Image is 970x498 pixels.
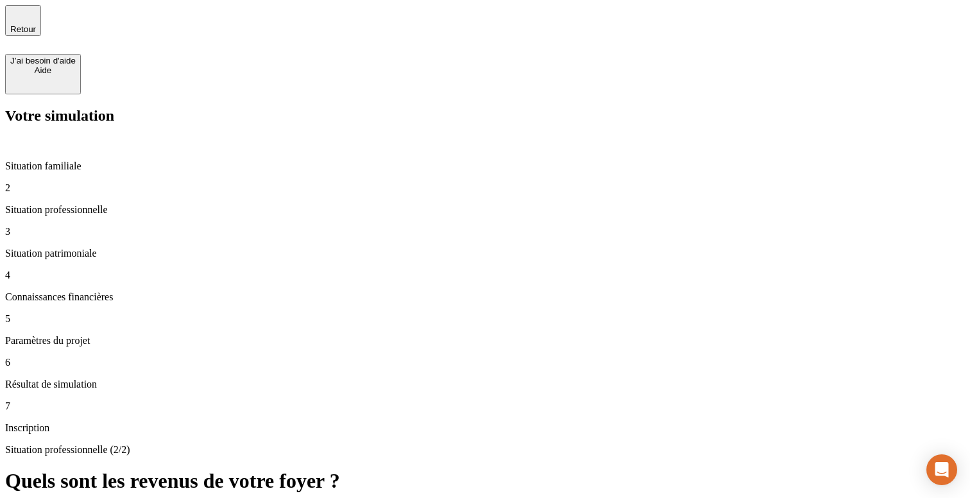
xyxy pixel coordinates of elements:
p: Résultat de simulation [5,379,965,390]
div: Open Intercom Messenger [926,454,957,485]
h2: Votre simulation [5,107,965,125]
p: 6 [5,357,965,368]
div: Aide [10,65,76,75]
p: 5 [5,313,965,325]
p: 2 [5,182,965,194]
p: Situation professionnelle (2/2) [5,444,965,456]
p: Situation professionnelle [5,204,965,216]
p: Situation familiale [5,160,965,172]
button: J’ai besoin d'aideAide [5,54,81,94]
p: 4 [5,270,965,281]
button: Retour [5,5,41,36]
h1: Quels sont les revenus de votre foyer ? [5,469,965,493]
p: 3 [5,226,965,237]
p: 7 [5,400,965,412]
p: Situation patrimoniale [5,248,965,259]
div: J’ai besoin d'aide [10,56,76,65]
p: Connaissances financières [5,291,965,303]
p: Inscription [5,422,965,434]
span: Retour [10,24,36,34]
p: Paramètres du projet [5,335,965,347]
